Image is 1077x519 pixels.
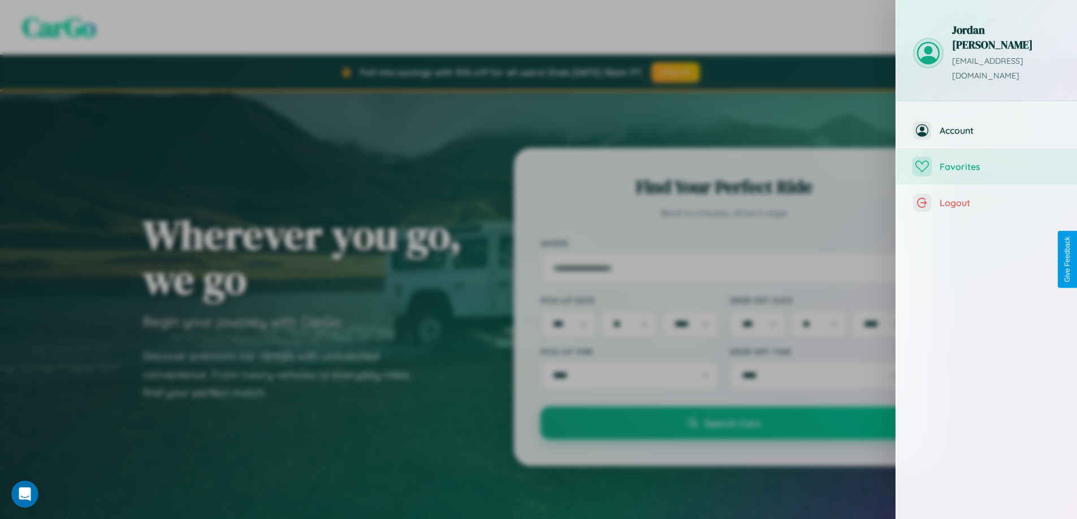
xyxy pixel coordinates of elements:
[896,185,1077,221] button: Logout
[1063,237,1071,282] div: Give Feedback
[940,161,1060,172] span: Favorites
[896,149,1077,185] button: Favorites
[952,23,1060,52] h3: Jordan [PERSON_NAME]
[940,197,1060,208] span: Logout
[11,481,38,508] iframe: Intercom live chat
[896,112,1077,149] button: Account
[952,54,1060,84] p: [EMAIL_ADDRESS][DOMAIN_NAME]
[940,125,1060,136] span: Account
